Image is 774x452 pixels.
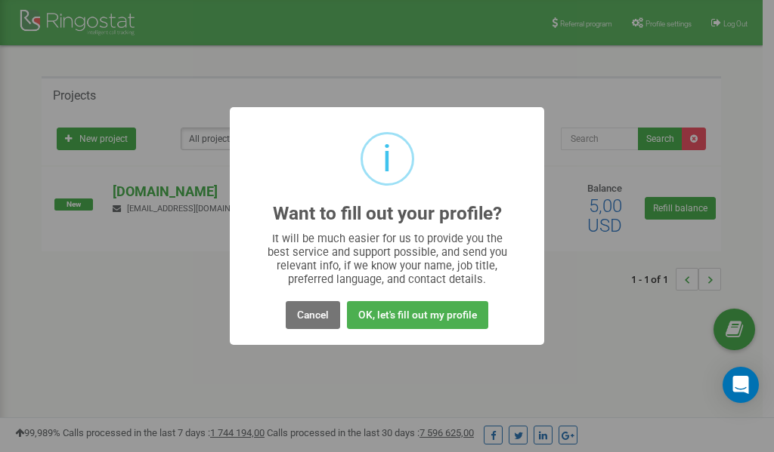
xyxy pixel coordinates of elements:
[260,232,515,286] div: It will be much easier for us to provide you the best service and support possible, and send you ...
[273,204,502,224] h2: Want to fill out your profile?
[347,301,488,329] button: OK, let's fill out my profile
[382,134,392,183] div: i
[723,367,759,403] div: Open Intercom Messenger
[286,301,340,329] button: Cancel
